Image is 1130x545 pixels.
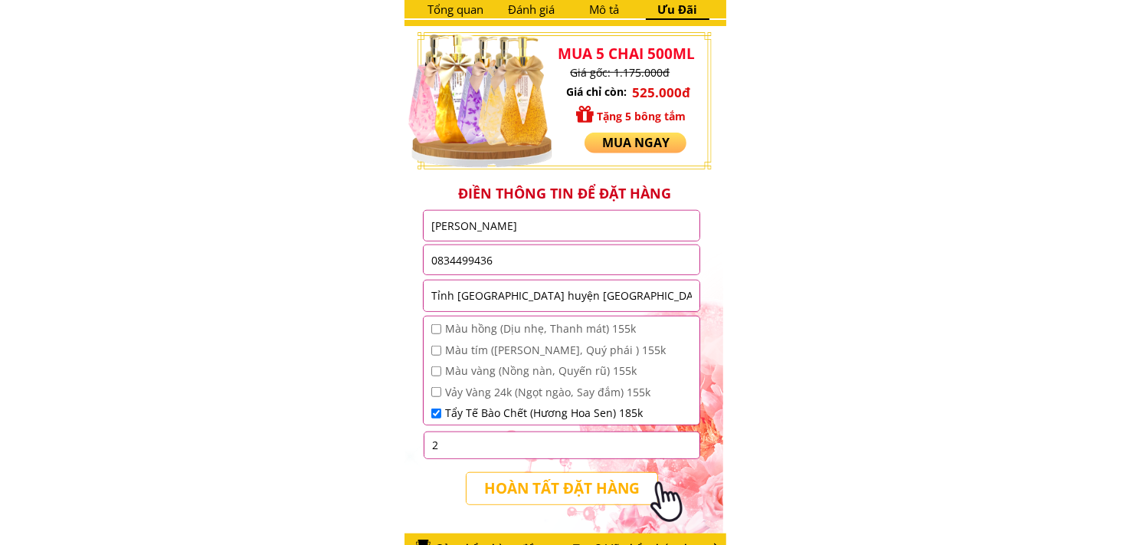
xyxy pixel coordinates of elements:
[558,42,710,65] h3: MUA 5 CHAI 500ML
[427,211,696,241] input: Họ và Tên
[463,472,660,505] p: HOÀN TẤT ĐẶT HÀNG
[445,384,666,401] span: Vảy Vàng 24k (Ngọt ngào, Say đắm) 155k
[445,320,666,337] span: Màu hồng (Dịu nhẹ, Thanh mát) 155k
[445,405,666,422] span: Tẩy Tế Bào Chết (Hương Hoa Sen) 185k
[632,82,716,103] h3: 525.000đ
[427,245,696,274] input: Số điện thoại
[570,64,749,81] h3: Giá gốc: 1.175.000đ
[412,184,718,203] h3: Điền thông tin để đặt hàng
[585,133,686,153] p: Mua ngay
[445,342,666,359] span: Màu tím ([PERSON_NAME], Quý phái ) 155k
[597,108,735,125] h3: Tặng 5 bông tắm
[566,84,636,100] h3: Giá chỉ còn:
[427,281,696,311] input: Địa chỉ cũ chưa sáp nhập
[428,432,696,458] input: Số lượng
[445,363,666,379] span: Màu vàng (Nồng nàn, Quyến rũ) 155k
